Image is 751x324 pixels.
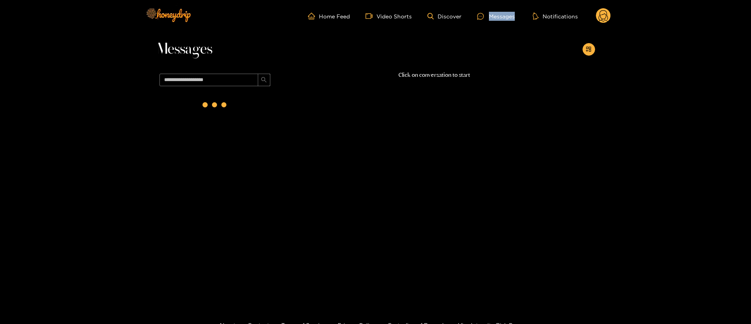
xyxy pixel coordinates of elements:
a: Discover [427,13,461,20]
a: Video Shorts [366,13,412,20]
span: video-camera [366,13,376,20]
p: Click on conversation to start [274,71,595,80]
button: appstore-add [583,43,595,56]
span: appstore-add [586,46,592,53]
span: Messages [156,40,212,59]
span: home [308,13,319,20]
span: search [261,77,267,83]
button: Notifications [530,12,580,20]
div: Messages [477,12,515,21]
button: search [258,74,270,86]
a: Home Feed [308,13,350,20]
